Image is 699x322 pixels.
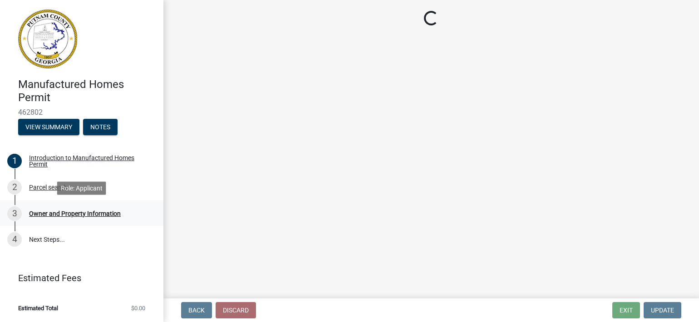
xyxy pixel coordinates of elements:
[7,180,22,195] div: 2
[18,108,145,117] span: 462802
[83,119,118,135] button: Notes
[651,307,674,314] span: Update
[18,78,156,104] h4: Manufactured Homes Permit
[18,124,79,131] wm-modal-confirm: Summary
[18,119,79,135] button: View Summary
[612,302,640,318] button: Exit
[29,155,149,167] div: Introduction to Manufactured Homes Permit
[181,302,212,318] button: Back
[7,154,22,168] div: 1
[131,305,145,311] span: $0.00
[29,184,67,190] div: Parcel search
[7,232,22,247] div: 4
[18,10,77,68] img: Putnam County, Georgia
[7,269,149,287] a: Estimated Fees
[83,124,118,131] wm-modal-confirm: Notes
[644,302,681,318] button: Update
[29,210,121,217] div: Owner and Property Information
[57,181,106,195] div: Role: Applicant
[188,307,205,314] span: Back
[7,206,22,221] div: 3
[216,302,256,318] button: Discard
[18,305,58,311] span: Estimated Total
